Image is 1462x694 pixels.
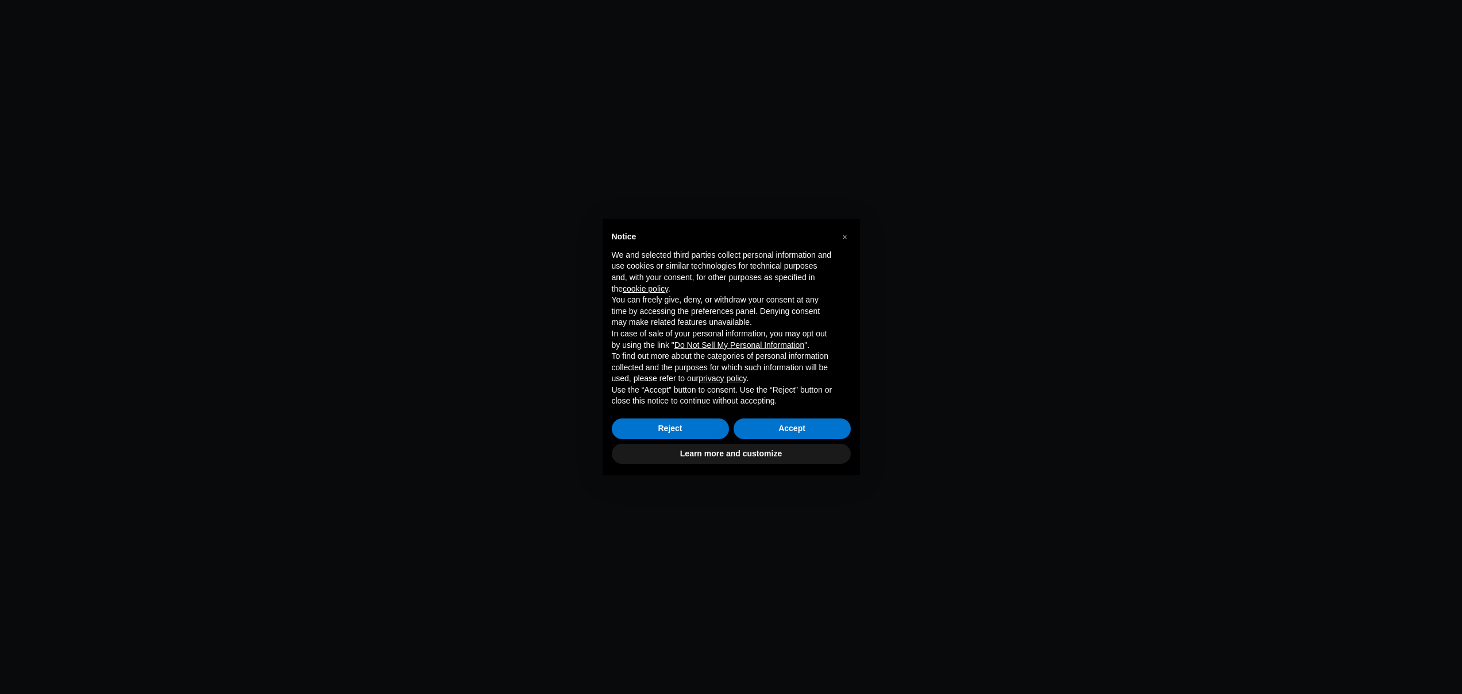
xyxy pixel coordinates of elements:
h2: Notice [612,232,832,241]
p: We and selected third parties collect personal information and use cookies or similar technologie... [612,250,832,294]
a: cookie policy [623,284,668,293]
p: Use the “Accept” button to consent. Use the “Reject” button or close this notice to continue with... [612,385,832,407]
p: You can freely give, deny, or withdraw your consent at any time by accessing the preferences pane... [612,294,832,328]
button: Learn more and customize [612,444,851,464]
button: Accept [734,418,851,439]
button: Do Not Sell My Personal Information [674,340,804,351]
button: Close this notice [836,228,854,246]
p: To find out more about the categories of personal information collected and the purposes for whic... [612,351,832,385]
a: privacy policy [699,374,746,383]
button: Reject [612,418,729,439]
p: In case of sale of your personal information, you may opt out by using the link " ". [612,328,832,351]
span: × [842,232,847,242]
